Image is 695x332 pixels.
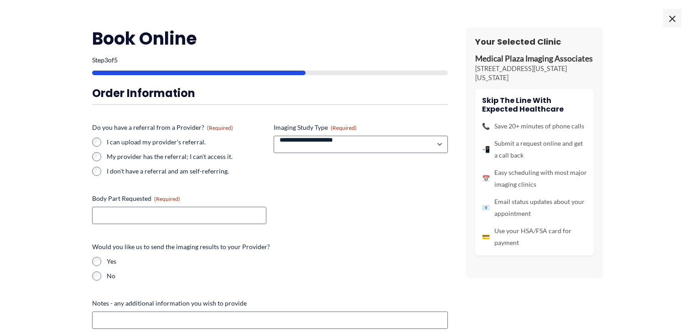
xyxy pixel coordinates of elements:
span: (Required) [154,195,180,202]
label: I can upload my provider's referral. [107,138,266,147]
p: [STREET_ADDRESS][US_STATE][US_STATE] [475,64,594,82]
label: Notes - any additional information you wish to provide [92,299,448,308]
span: 📧 [482,202,490,214]
span: 📞 [482,120,490,132]
span: 5 [114,56,118,64]
label: Yes [107,257,448,266]
li: Email status updates about your appointment [482,196,587,220]
li: Easy scheduling with most major imaging clinics [482,167,587,190]
h3: Order Information [92,86,448,100]
label: My provider has the referral; I can't access it. [107,152,266,161]
legend: Would you like us to send the imaging results to your Provider? [92,242,270,251]
li: Use your HSA/FSA card for payment [482,225,587,249]
label: Imaging Study Type [274,123,448,132]
p: Step of [92,57,448,63]
h3: Your Selected Clinic [475,36,594,47]
label: No [107,271,448,281]
label: Body Part Requested [92,194,266,203]
span: (Required) [331,124,357,131]
span: 💳 [482,231,490,243]
li: Save 20+ minutes of phone calls [482,120,587,132]
label: I don't have a referral and am self-referring. [107,167,266,176]
span: (Required) [207,124,233,131]
legend: Do you have a referral from a Provider? [92,123,233,132]
span: 📲 [482,143,490,155]
h2: Book Online [92,27,448,50]
li: Submit a request online and get a call back [482,138,587,161]
span: × [663,9,681,27]
h4: Skip the line with Expected Healthcare [482,96,587,113]
p: Medical Plaza Imaging Associates [475,54,594,64]
span: 📅 [482,173,490,184]
span: 3 [104,56,108,64]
